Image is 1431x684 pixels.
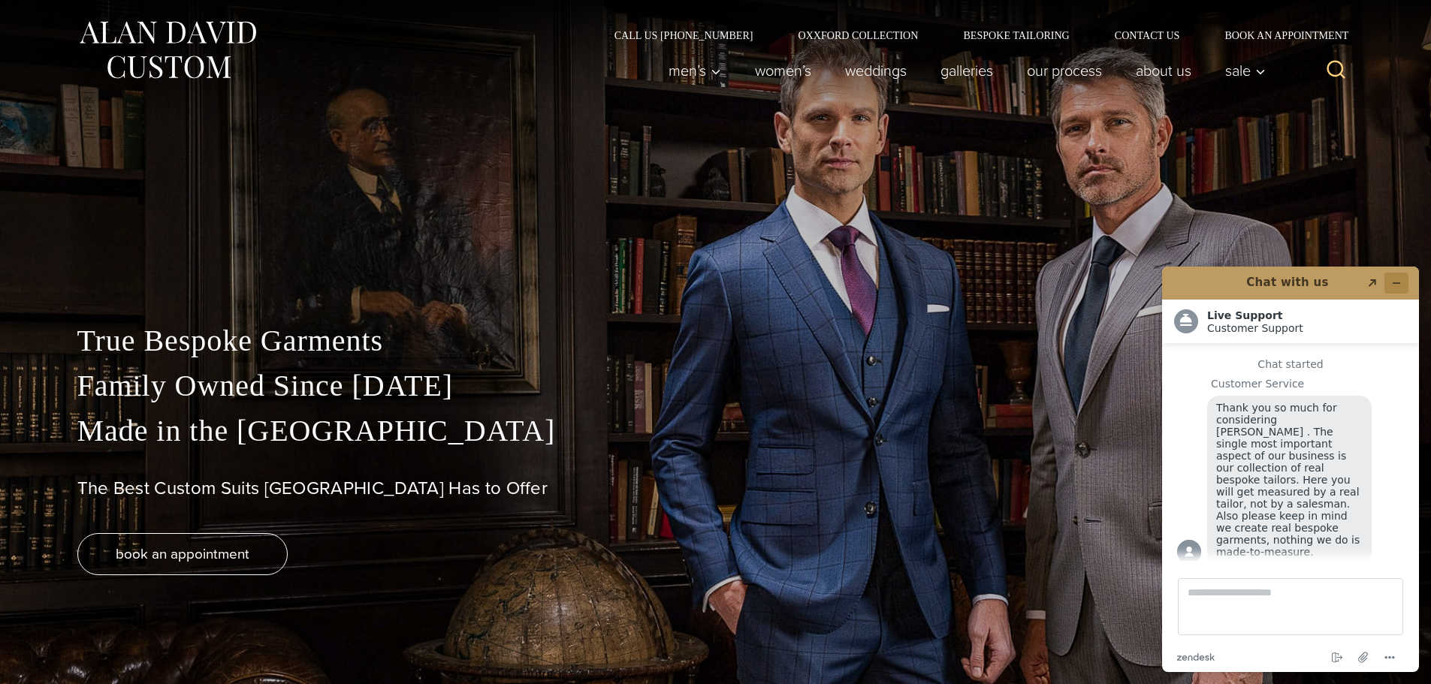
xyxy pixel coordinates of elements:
[940,30,1091,41] a: Bespoke Tailoring
[651,56,738,86] button: Child menu of Men’s
[77,478,1354,499] h1: The Best Custom Suits [GEOGRAPHIC_DATA] Has to Offer
[1318,53,1354,89] button: View Search Form
[738,56,828,86] a: Women’s
[116,543,249,565] span: book an appointment
[651,56,1273,86] nav: Primary Navigation
[1150,255,1431,684] iframe: Find more information here
[1208,56,1273,86] button: Sale sub menu toggle
[77,318,1354,453] p: True Bespoke Garments Family Owned Since [DATE] Made in the [GEOGRAPHIC_DATA]
[1010,56,1119,86] a: Our Process
[1092,30,1203,41] a: Contact Us
[775,30,940,41] a: Oxxford Collection
[77,533,288,575] a: book an appointment
[923,56,1010,86] a: Galleries
[33,11,64,24] span: Chat
[592,30,1354,41] nav: Secondary Navigation
[77,17,258,83] img: Alan David Custom
[1202,30,1354,41] a: Book an Appointment
[828,56,923,86] a: weddings
[1119,56,1208,86] a: About Us
[592,30,776,41] a: Call Us [PHONE_NUMBER]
